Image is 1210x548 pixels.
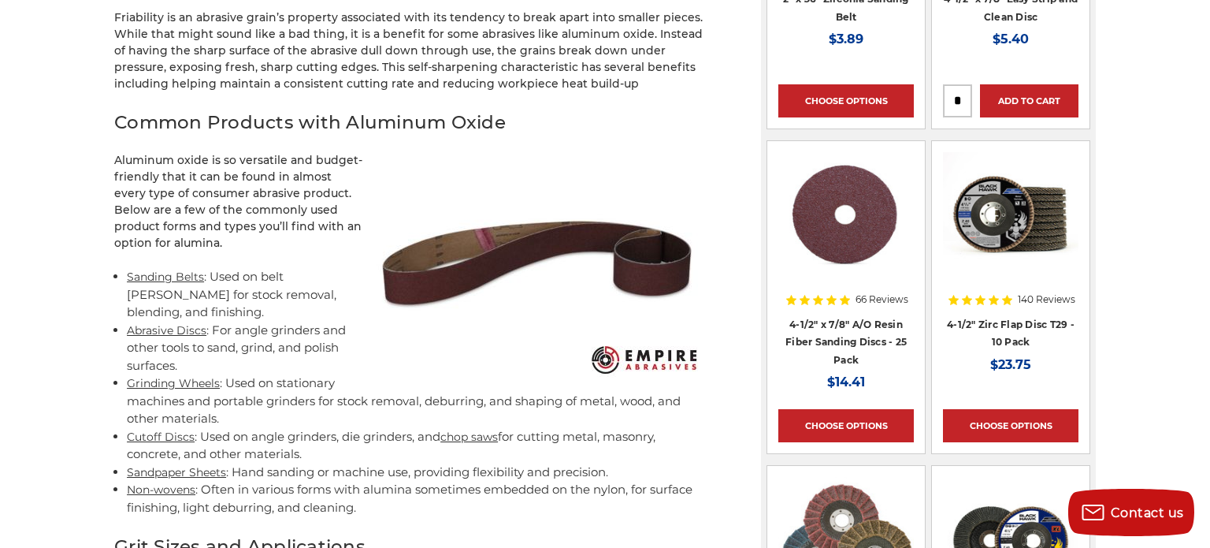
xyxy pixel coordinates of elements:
[370,144,705,381] img: 2" x 72" Sanding Belt from Empire Abrasives featuring brown Aluminum Oxide abrasive grains
[127,375,705,428] li: : Used on stationary machines and portable grinders for stock removal, deburring, and shaping of ...
[127,270,204,284] a: Sanding Belts
[127,268,705,322] li: : Used on belt [PERSON_NAME] for stock removal, blending, and finishing.
[785,319,907,366] a: 4-1/2" x 7/8" A/O Resin Fiber Sanding Discs - 25 Pack
[980,84,1078,117] a: Add to Cart
[993,32,1029,47] span: $5.40
[127,483,195,497] a: Non-wovens
[440,430,498,444] a: chop saws
[827,375,865,390] span: $14.41
[990,357,1031,372] span: $23.75
[114,9,705,92] p: Friability is an abrasive grain’s property associated with its tendency to break apart into small...
[943,409,1078,442] a: Choose Options
[943,152,1078,330] a: 4.5" Black Hawk Zirconia Flap Disc 10 Pack
[778,152,914,278] img: 4.5 inch resin fiber disc
[127,481,705,516] li: : Often in various forms with alumina sometimes embedded on the nylon, for surface finishing, lig...
[127,376,220,390] a: Grinding Wheels
[127,322,705,375] li: : For angle grinders and other tools to sand, grind, and polish surfaces.
[778,409,914,442] a: Choose Options
[114,109,705,136] h2: Common Products with Aluminum Oxide
[114,152,705,252] p: Aluminum oxide is so versatile and budget-friendly that it can be found in almost every type of c...
[127,428,705,464] li: : Used on angle grinders, die grinders, and for cutting metal, masonry, concrete, and other mater...
[127,430,195,444] a: Cutoff Discs
[127,465,226,479] a: Sandpaper Sheets
[778,84,914,117] a: Choose Options
[1111,505,1184,520] span: Contact us
[829,32,863,47] span: $3.89
[778,152,914,330] a: 4.5 inch resin fiber disc
[127,464,705,482] li: : Hand sanding or machine use, providing flexibility and precision.
[943,152,1078,278] img: 4.5" Black Hawk Zirconia Flap Disc 10 Pack
[1068,489,1194,536] button: Contact us
[127,323,206,337] a: Abrasive Discs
